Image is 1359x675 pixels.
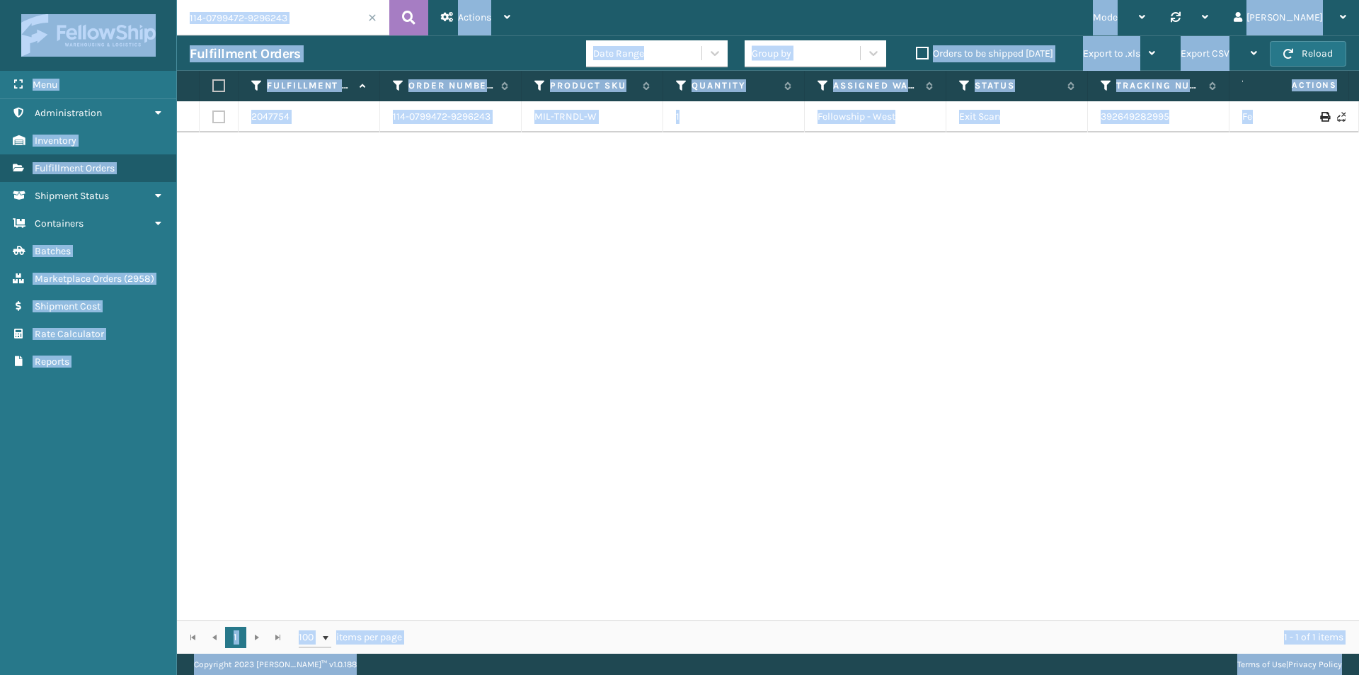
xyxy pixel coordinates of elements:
[35,328,104,340] span: Rate Calculator
[550,79,636,92] label: Product SKU
[35,162,115,174] span: Fulfillment Orders
[1083,47,1140,59] span: Export to .xls
[21,14,156,57] img: logo
[458,11,491,23] span: Actions
[916,47,1053,59] label: Orders to be shipped [DATE]
[946,101,1088,132] td: Exit Scan
[1237,654,1342,675] div: |
[124,273,154,285] span: ( 2958 )
[225,627,246,648] a: 1
[251,110,289,124] a: 2047754
[663,101,805,132] td: 1
[833,79,919,92] label: Assigned Warehouse
[1288,659,1342,669] a: Privacy Policy
[1237,659,1286,669] a: Terms of Use
[299,627,402,648] span: items per page
[35,190,109,202] span: Shipment Status
[1181,47,1229,59] span: Export CSV
[805,101,946,132] td: Fellowship - West
[393,110,491,124] a: 114-0799472-9296243
[422,630,1343,645] div: 1 - 1 of 1 items
[408,79,494,92] label: Order Number
[33,79,57,91] span: Menu
[1270,41,1346,67] button: Reload
[35,245,71,257] span: Batches
[1093,11,1118,23] span: Mode
[35,273,122,285] span: Marketplace Orders
[1320,112,1329,122] i: Print Label
[299,630,320,645] span: 100
[190,45,300,62] h3: Fulfillment Orders
[35,300,101,312] span: Shipment Cost
[1116,79,1202,92] label: Tracking Number
[593,46,703,61] div: Date Range
[692,79,777,92] label: Quantity
[194,654,357,675] p: Copyright 2023 [PERSON_NAME]™ v 1.0.188
[1337,112,1346,122] i: Never Shipped
[1247,74,1346,97] span: Actions
[35,135,76,147] span: Inventory
[267,79,352,92] label: Fulfillment Order Id
[752,46,791,61] div: Group by
[534,110,597,123] a: MIL-TRNDL-W
[35,217,84,229] span: Containers
[35,107,102,119] span: Administration
[975,79,1060,92] label: Status
[1101,110,1169,123] a: 392649282995
[35,356,69,368] span: Reports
